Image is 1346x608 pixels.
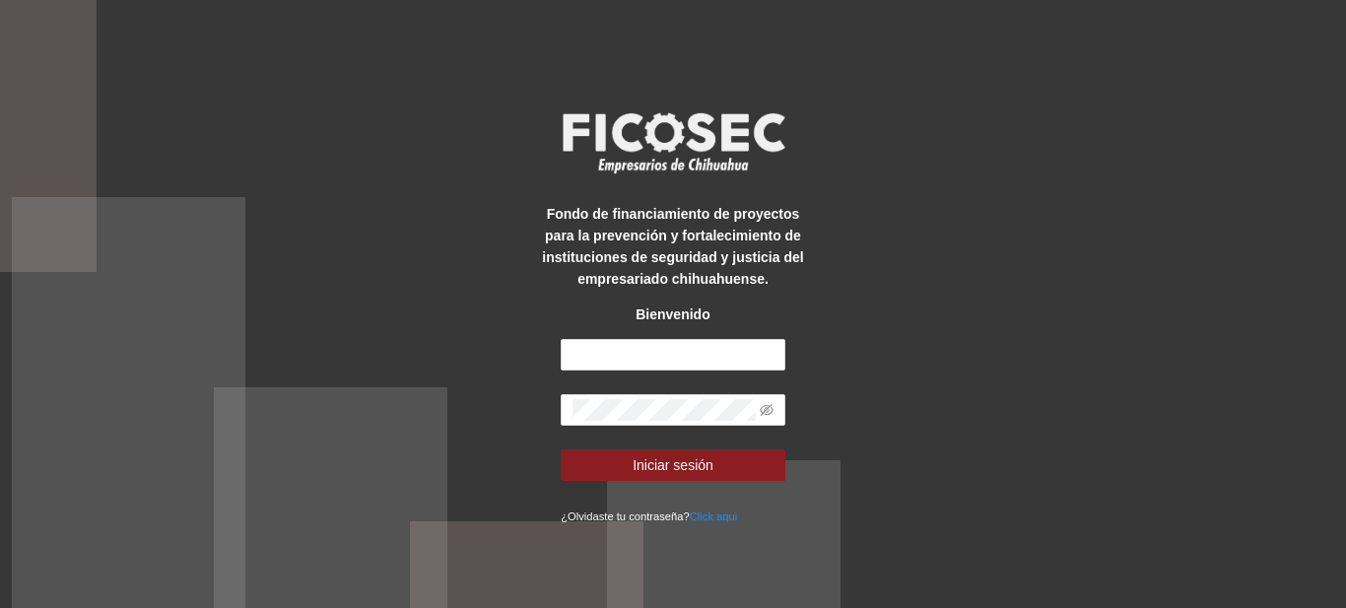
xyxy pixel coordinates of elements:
[760,403,774,417] span: eye-invisible
[561,510,737,522] small: ¿Olvidaste tu contraseña?
[633,454,713,476] span: Iniciar sesión
[561,449,785,481] button: Iniciar sesión
[542,206,803,287] strong: Fondo de financiamiento de proyectos para la prevención y fortalecimiento de instituciones de seg...
[550,106,796,179] img: logo
[690,510,738,522] a: Click aqui
[636,306,709,322] strong: Bienvenido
